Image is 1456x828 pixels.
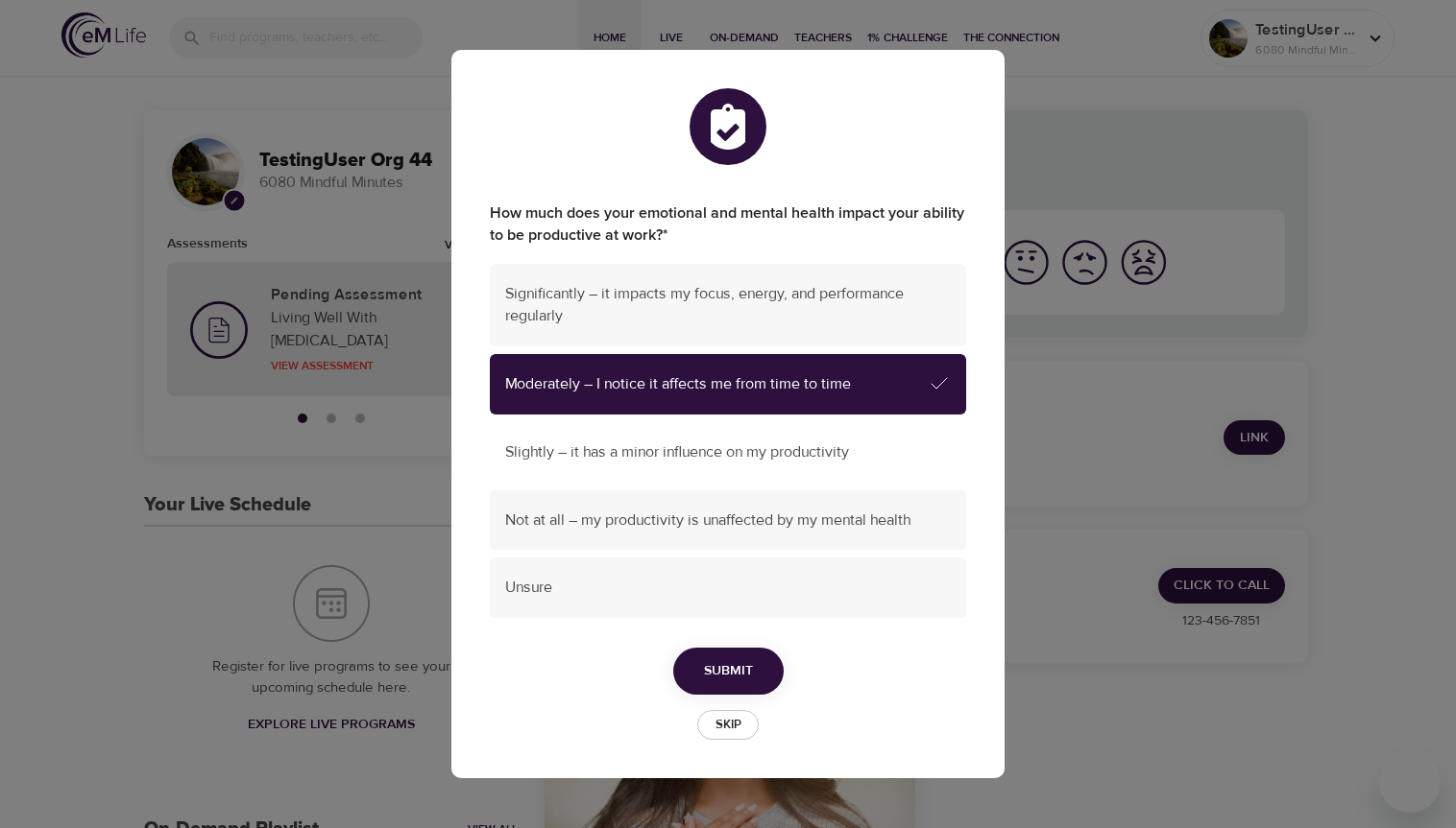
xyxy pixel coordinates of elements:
[707,714,749,736] span: Skip
[505,509,951,532] span: Not at all – my productivity is unaffected by my mental health
[505,577,951,599] span: Unsure
[673,648,784,695] button: Submit
[704,659,753,683] span: Submit
[505,373,928,395] span: Moderately – I notice it affects me from time to time
[490,202,966,247] label: How much does your emotional and mental health impact your ability to be productive at work?
[697,710,759,740] button: Skip
[505,283,951,327] span: Significantly – it impacts my focus, energy, and performance regularly
[505,441,951,463] span: Slightly – it has a minor influence on my productivity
